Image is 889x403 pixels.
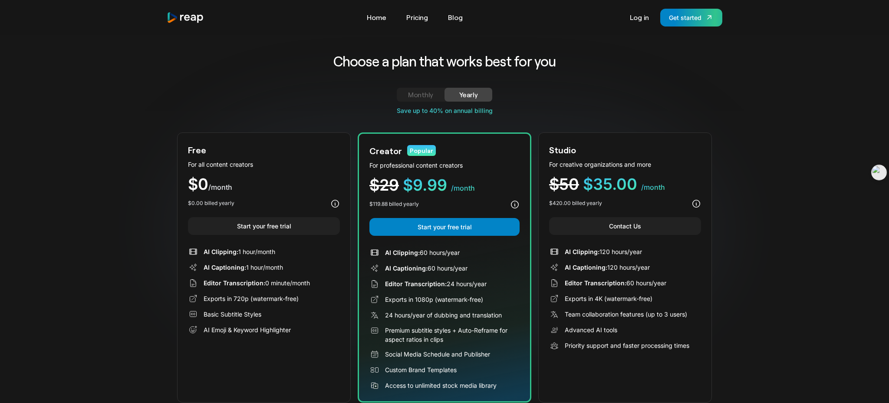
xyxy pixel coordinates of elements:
div: Yearly [455,89,482,100]
a: Start your free trial [188,217,340,235]
span: /month [451,184,475,192]
div: 60 hours/year [385,248,460,257]
div: Free [188,143,206,156]
div: Team collaboration features (up to 3 users) [565,310,687,319]
div: Popular [407,145,436,156]
div: Exports in 720p (watermark-free) [204,294,299,303]
span: Editor Transcription: [385,280,447,287]
div: Basic Subtitle Styles [204,310,261,319]
div: AI Emoji & Keyword Highlighter [204,325,291,334]
h2: Choose a plan that works best for you [266,52,624,70]
div: Exports in 4K (watermark-free) [565,294,652,303]
div: 1 hour/month [204,263,283,272]
div: Save up to 40% on annual billing [177,106,712,115]
a: Blog [444,10,467,24]
div: Get started [669,13,701,22]
a: home [167,12,204,23]
div: For all content creators [188,160,340,169]
div: Monthly [407,89,434,100]
span: AI Clipping: [385,249,420,256]
div: For professional content creators [369,161,520,170]
div: Advanced AI tools [565,325,617,334]
div: 1 hour/month [204,247,275,256]
span: Editor Transcription: [565,279,626,287]
a: Pricing [402,10,432,24]
span: AI Clipping: [204,248,238,255]
span: $35.00 [583,175,637,194]
span: Editor Transcription: [204,279,265,287]
a: Log in [626,10,653,24]
div: 120 hours/year [565,247,642,256]
div: Custom Brand Templates [385,365,457,374]
a: Start your free trial [369,218,520,236]
div: $119.88 billed yearly [369,200,419,208]
span: AI Captioning: [204,264,246,271]
div: Studio [549,143,576,156]
div: Priority support and faster processing times [565,341,689,350]
a: Home [362,10,391,24]
div: 24 hours/year of dubbing and translation [385,311,502,320]
div: 60 hours/year [385,264,468,273]
div: $0.00 billed yearly [188,199,234,207]
div: 24 hours/year [385,279,487,288]
div: Exports in 1080p (watermark-free) [385,295,483,304]
div: For creative organizations and more [549,160,701,169]
span: $9.99 [403,175,447,195]
div: 60 hours/year [565,278,666,287]
span: AI Clipping: [565,248,599,255]
span: $29 [369,175,399,195]
div: 120 hours/year [565,263,650,272]
div: Access to unlimited stock media library [385,381,497,390]
div: $0 [188,176,340,192]
span: /month [641,183,665,192]
span: AI Captioning: [565,264,607,271]
span: /month [208,183,232,192]
div: $420.00 billed yearly [549,199,602,207]
img: reap logo [167,12,204,23]
div: 0 minute/month [204,278,310,287]
div: Social Media Schedule and Publisher [385,350,490,359]
span: AI Captioning: [385,264,428,272]
div: Creator [369,144,402,157]
span: $50 [549,175,579,194]
a: Contact Us [549,217,701,235]
div: Premium subtitle styles + Auto-Reframe for aspect ratios in clips [385,326,520,344]
a: Get started [660,9,722,26]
